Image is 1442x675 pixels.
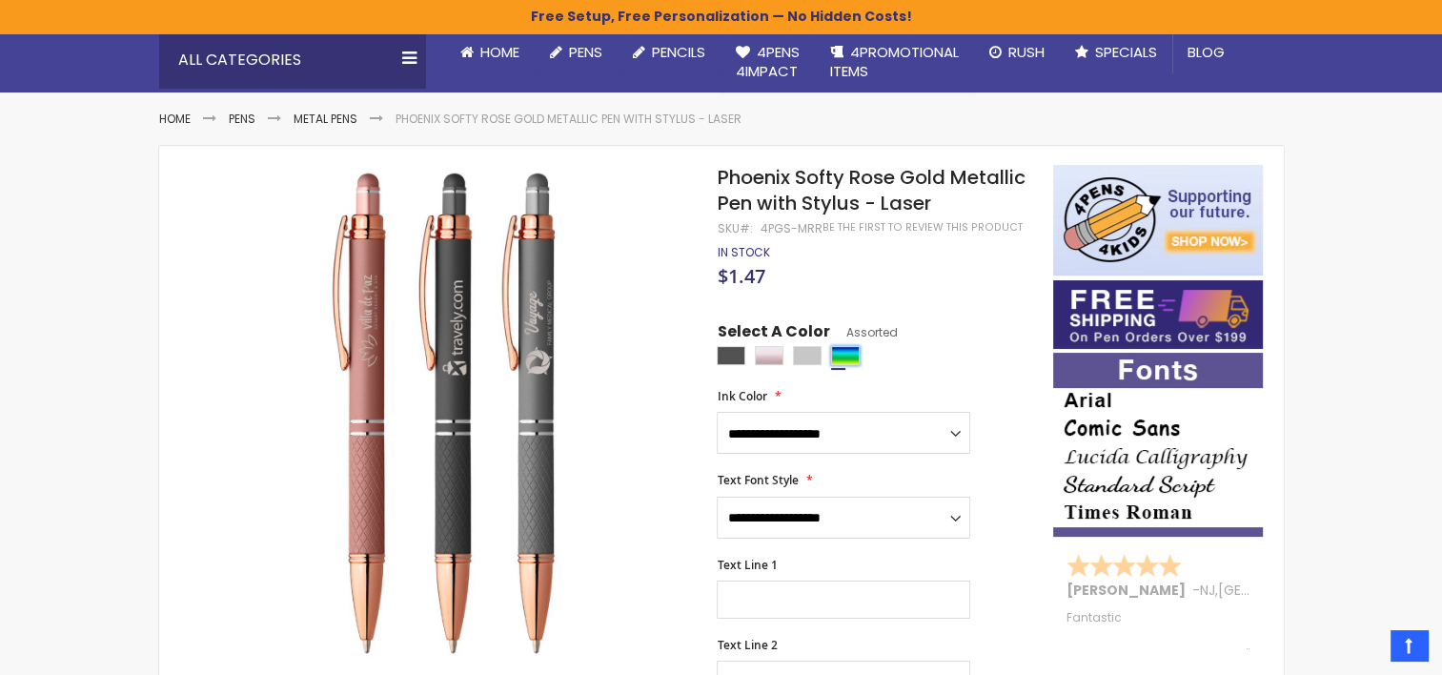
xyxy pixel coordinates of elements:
[822,220,1022,235] a: Be the first to review this product
[1188,42,1225,62] span: Blog
[396,112,741,127] li: Phoenix Softy Rose Gold Metallic Pen with Stylus - Laser
[717,472,798,488] span: Text Font Style
[480,42,519,62] span: Home
[1172,31,1240,73] a: Blog
[831,346,860,365] div: Assorted
[815,31,974,93] a: 4PROMOTIONALITEMS
[1192,581,1358,600] span: - ,
[1200,581,1215,600] span: NJ
[760,221,822,236] div: 4PGS-MRR
[717,245,769,260] div: Availability
[618,31,721,73] a: Pencils
[1066,581,1192,600] span: [PERSON_NAME]
[755,346,783,365] div: Rose Gold
[717,244,769,260] span: In stock
[793,346,822,365] div: Silver
[159,31,426,89] div: All Categories
[1060,31,1172,73] a: Specials
[445,31,535,73] a: Home
[159,111,191,127] a: Home
[1218,581,1358,600] span: [GEOGRAPHIC_DATA]
[535,31,618,73] a: Pens
[717,346,745,365] div: Gunmetal
[569,42,602,62] span: Pens
[717,220,752,236] strong: SKU
[717,263,764,289] span: $1.47
[229,111,255,127] a: Pens
[721,31,815,93] a: 4Pens4impact
[830,42,959,81] span: 4PROMOTIONAL ITEMS
[1053,280,1263,349] img: Free shipping on orders over $199
[736,42,800,81] span: 4Pens 4impact
[974,31,1060,73] a: Rush
[717,637,777,653] span: Text Line 2
[1095,42,1157,62] span: Specials
[717,321,829,347] span: Select A Color
[652,42,705,62] span: Pencils
[1066,611,1251,652] div: Fantastic
[1053,165,1263,276] img: 4pens 4 kids
[196,163,691,658] img: main-mrr-phoenix-softy-rose-gold-metallic-pen-w-stylus_1.jpg
[294,111,357,127] a: Metal Pens
[717,557,777,573] span: Text Line 1
[717,164,1025,216] span: Phoenix Softy Rose Gold Metallic Pen with Stylus - Laser
[829,324,897,340] span: Assorted
[1285,624,1442,675] iframe: Google Customer Reviews
[717,388,766,404] span: Ink Color
[1053,353,1263,537] img: font-personalization-examples
[1008,42,1045,62] span: Rush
